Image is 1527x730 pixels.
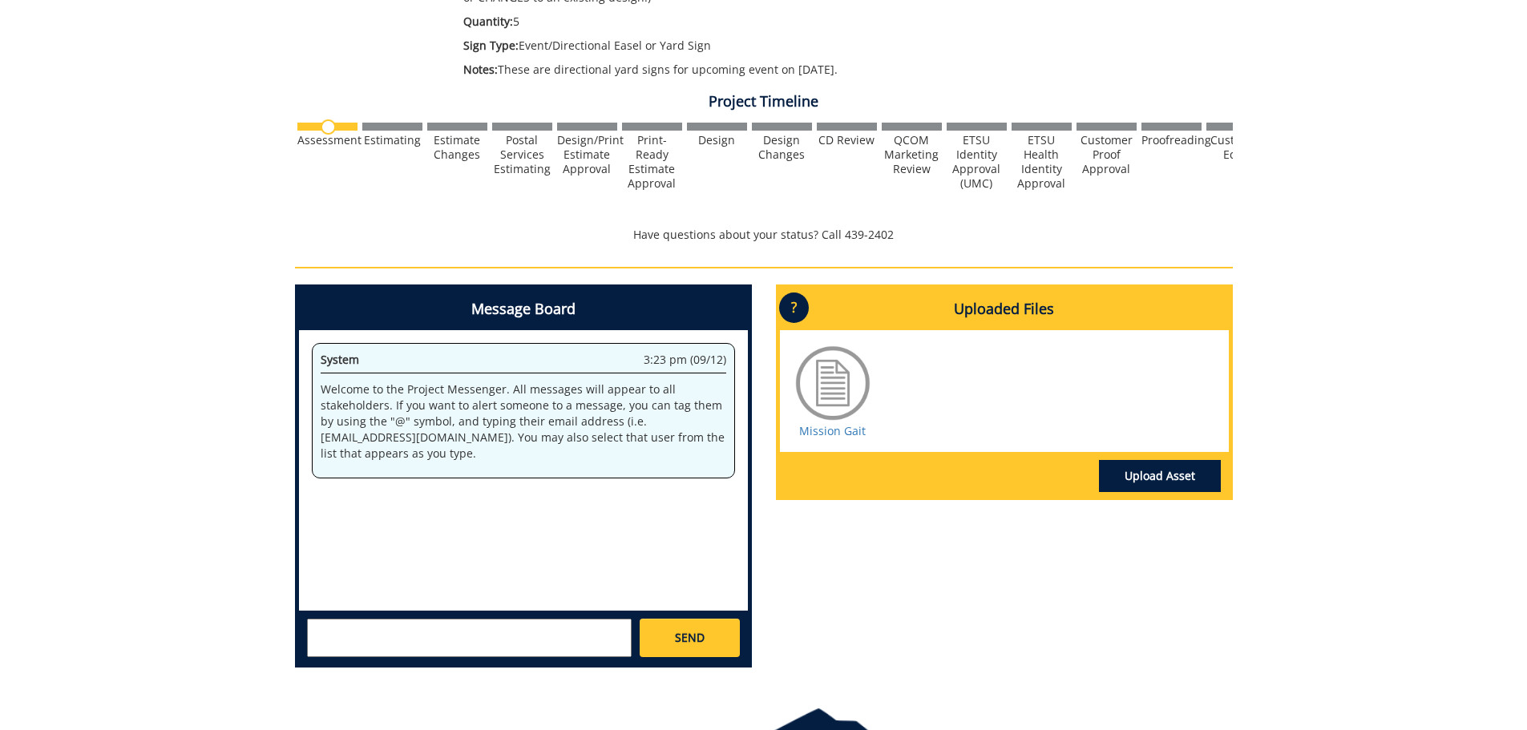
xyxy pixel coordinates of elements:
p: Event/Directional Easel or Yard Sign [463,38,1091,54]
p: These are directional yard signs for upcoming event on [DATE]. [463,62,1091,78]
div: Estimate Changes [427,133,487,162]
div: Proofreading [1141,133,1202,147]
img: no [321,119,336,135]
div: Customer Proof Approval [1077,133,1137,176]
div: Customer Edits [1206,133,1266,162]
div: Postal Services Estimating [492,133,552,176]
span: System [321,352,359,367]
a: Upload Asset [1099,460,1221,492]
a: Mission Gait [799,423,866,438]
div: Estimating [362,133,422,147]
div: CD Review [817,133,877,147]
p: Welcome to the Project Messenger. All messages will appear to all stakeholders. If you want to al... [321,381,726,462]
span: Sign Type: [463,38,519,53]
span: SEND [675,630,705,646]
h4: Uploaded Files [780,288,1229,330]
p: 5 [463,14,1091,30]
div: ETSU Identity Approval (UMC) [947,133,1007,191]
p: Have questions about your status? Call 439-2402 [295,227,1233,243]
textarea: messageToSend [307,619,632,657]
span: Notes: [463,62,498,77]
div: Design/Print Estimate Approval [557,133,617,176]
h4: Project Timeline [295,94,1233,110]
div: QCOM Marketing Review [882,133,942,176]
div: ETSU Health Identity Approval [1012,133,1072,191]
div: Design [687,133,747,147]
div: Design Changes [752,133,812,162]
span: Quantity: [463,14,513,29]
h4: Message Board [299,288,748,330]
a: SEND [640,619,739,657]
div: Assessment [297,133,358,147]
span: 3:23 pm (09/12) [644,352,726,368]
div: Print-Ready Estimate Approval [622,133,682,191]
p: ? [779,292,809,323]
